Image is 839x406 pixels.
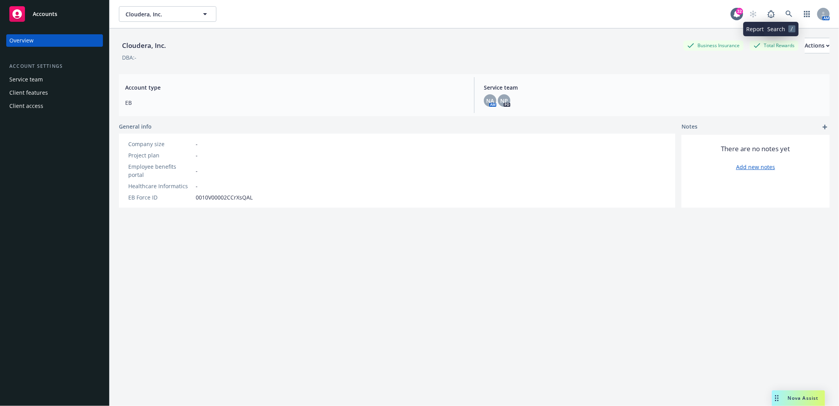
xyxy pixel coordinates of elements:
[125,83,465,92] span: Account type
[788,395,819,401] span: Nova Assist
[128,140,193,148] div: Company size
[128,193,193,201] div: EB Force ID
[196,182,198,190] span: -
[6,3,103,25] a: Accounts
[486,97,494,105] span: NA
[736,7,743,14] div: 32
[125,99,465,107] span: EB
[196,167,198,175] span: -
[750,41,798,50] div: Total Rewards
[772,390,782,406] div: Drag to move
[736,163,775,171] a: Add new notes
[119,122,152,131] span: General info
[9,73,43,86] div: Service team
[681,122,697,132] span: Notes
[820,122,830,132] a: add
[128,182,193,190] div: Healthcare Informatics
[484,83,823,92] span: Service team
[196,151,198,159] span: -
[128,151,193,159] div: Project plan
[196,193,253,201] span: 0010V00002CCrXsQAL
[781,6,797,22] a: Search
[196,140,198,148] span: -
[745,6,761,22] a: Start snowing
[805,38,830,53] button: Actions
[6,34,103,47] a: Overview
[6,100,103,112] a: Client access
[763,6,779,22] a: Report a Bug
[119,6,216,22] button: Cloudera, Inc.
[33,11,57,17] span: Accounts
[122,53,136,62] div: DBA: -
[128,162,193,179] div: Employee benefits portal
[721,144,790,154] span: There are no notes yet
[9,34,34,47] div: Overview
[500,97,508,105] span: NP
[9,100,43,112] div: Client access
[9,86,48,99] div: Client features
[799,6,815,22] a: Switch app
[683,41,743,50] div: Business Insurance
[772,390,825,406] button: Nova Assist
[6,86,103,99] a: Client features
[6,62,103,70] div: Account settings
[126,10,193,18] span: Cloudera, Inc.
[6,73,103,86] a: Service team
[119,41,169,51] div: Cloudera, Inc.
